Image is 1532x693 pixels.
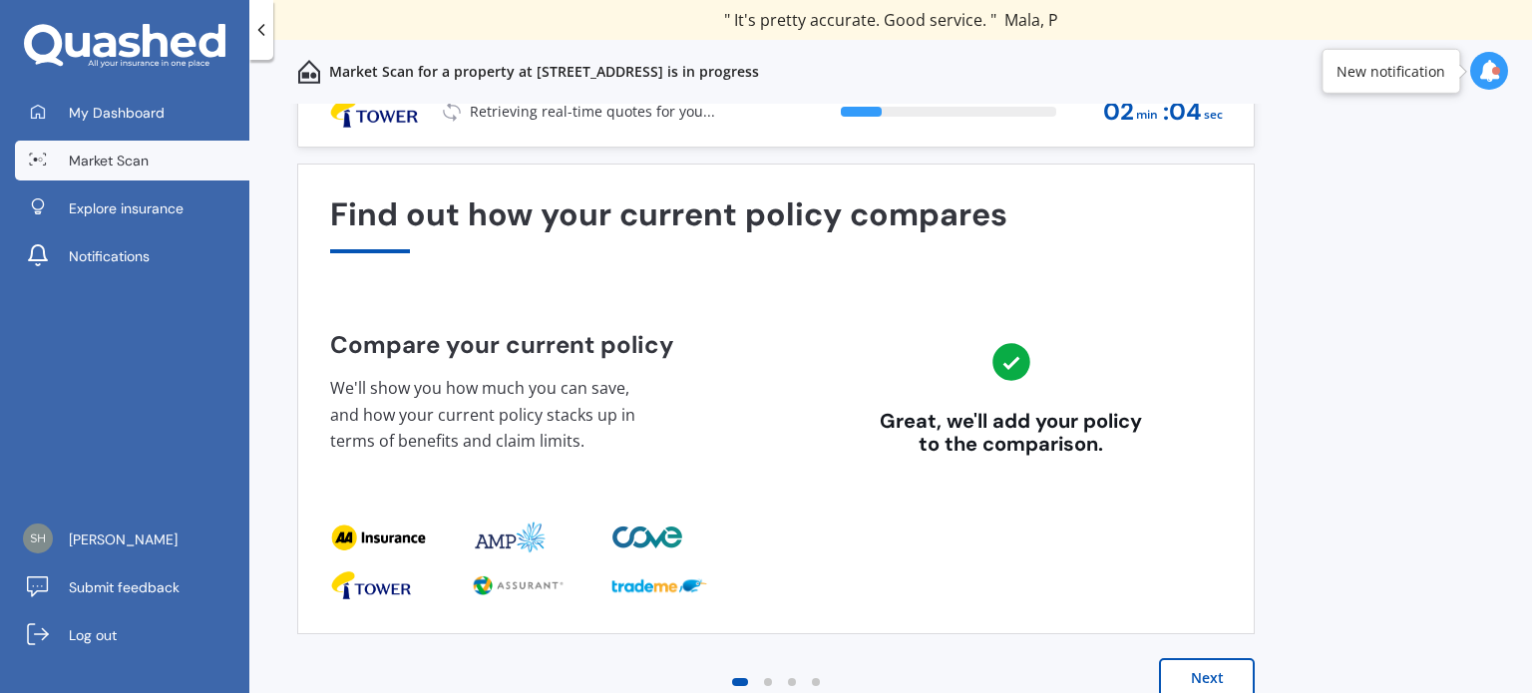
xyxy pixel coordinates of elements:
[1337,61,1445,81] div: New notification
[23,523,53,553] img: eee89f23907ae6e729fae938fb9f35a0
[330,521,426,553] img: provider_logo_0
[69,198,184,218] span: Explore insurance
[1103,99,1134,126] span: 02
[297,60,321,84] img: home-and-contents.b802091223b8502ef2dd.svg
[611,521,687,553] img: provider_logo_2
[330,569,412,601] img: provider_logo_0
[330,331,752,359] h4: Compare your current policy
[69,151,149,171] span: Market Scan
[69,625,117,645] span: Log out
[471,569,567,601] img: provider_logo_1
[69,103,165,123] span: My Dashboard
[1204,102,1223,129] span: sec
[1136,102,1158,129] span: min
[69,246,150,266] span: Notifications
[330,196,1222,253] div: Find out how your current policy compares
[69,577,180,597] span: Submit feedback
[15,93,249,133] a: My Dashboard
[1163,99,1202,126] span: : 04
[471,521,548,553] img: provider_logo_1
[470,102,715,122] p: Retrieving real-time quotes for you...
[69,529,178,549] span: [PERSON_NAME]
[15,141,249,180] a: Market Scan
[314,95,434,130] img: Logo_4
[15,567,249,607] a: Submit feedback
[329,62,759,82] p: Market Scan for a property at [STREET_ADDRESS] is in progress
[611,569,707,601] img: provider_logo_2
[15,236,249,276] a: Notifications
[880,410,1143,456] div: Great, we'll add your policy to the comparison.
[15,188,249,228] a: Explore insurance
[15,520,249,559] a: [PERSON_NAME]
[15,615,249,655] a: Log out
[330,375,649,455] p: We'll show you how much you can save, and how your current policy stacks up in terms of benefits ...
